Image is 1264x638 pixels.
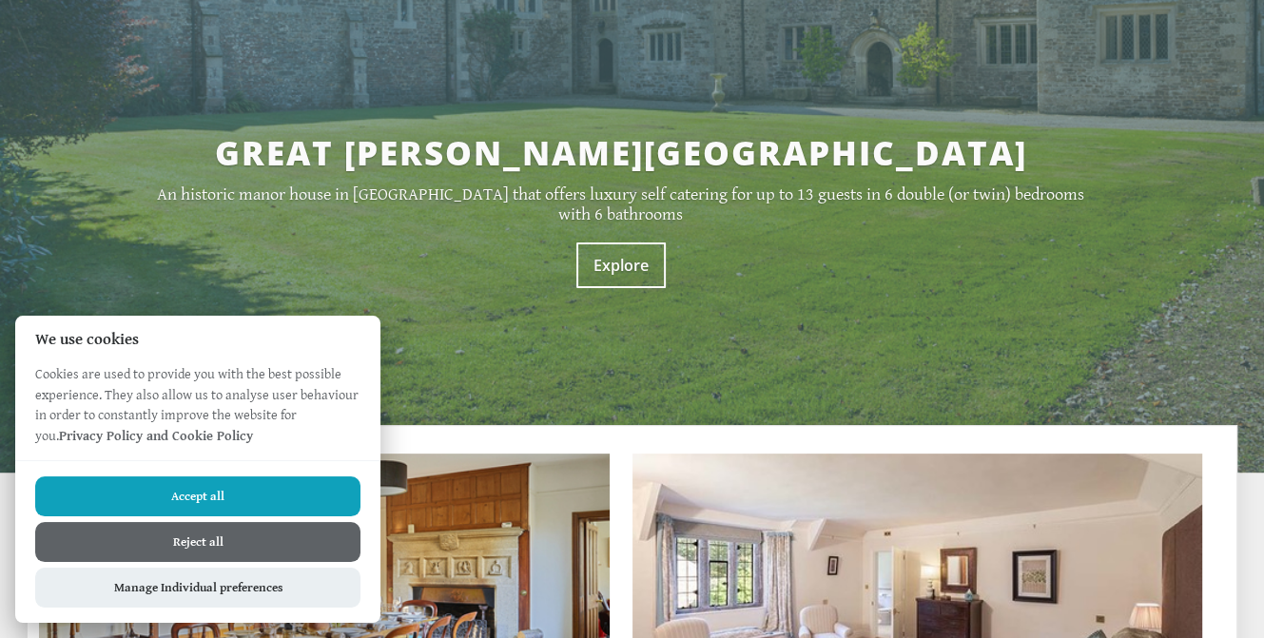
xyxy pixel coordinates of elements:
p: An historic manor house in [GEOGRAPHIC_DATA] that offers luxury self catering for up to 13 guests... [146,184,1096,224]
button: Manage Individual preferences [35,568,360,608]
p: Cookies are used to provide you with the best possible experience. They also allow us to analyse ... [15,364,380,460]
a: Privacy Policy and Cookie Policy [59,428,253,444]
a: Explore [576,242,666,288]
button: Reject all [35,522,360,562]
h2: GREAT [PERSON_NAME][GEOGRAPHIC_DATA] [146,130,1096,175]
h2: We use cookies [15,331,380,349]
button: Accept all [35,476,360,516]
